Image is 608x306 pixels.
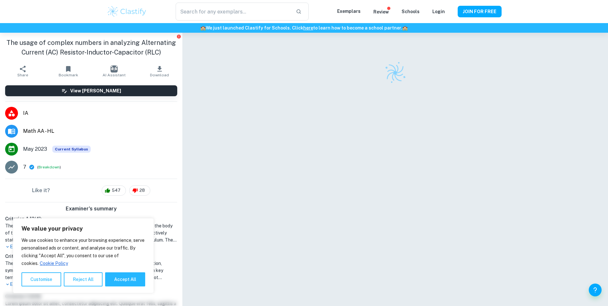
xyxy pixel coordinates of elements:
span: Bookmark [59,73,78,77]
button: Accept All [105,272,145,286]
button: Breakdown [38,164,60,170]
p: We use cookies to enhance your browsing experience, serve personalised ads or content, and analys... [21,236,145,267]
button: Help and Feedback [589,284,602,296]
h1: The usage of complex numbers in analyzing Alternating Current (AC) Resistor-Inductor-Capacitor (RLC) [5,38,177,57]
span: Math AA - HL [23,127,177,135]
button: Customise [21,272,61,286]
button: Bookmark [46,62,91,80]
button: Reject All [64,272,103,286]
button: Report issue [176,34,181,39]
div: We value your privacy [13,218,154,293]
button: Download [137,62,182,80]
img: Clastify logo [381,58,410,88]
a: here [303,25,313,30]
p: 7 [23,163,26,171]
div: This exemplar is based on the current syllabus. Feel free to refer to it for inspiration/ideas wh... [52,146,91,153]
h6: View [PERSON_NAME] [70,87,121,94]
a: Login [432,9,445,14]
h6: Like it? [32,187,50,194]
h6: Criterion B [ 4 / 4 ]: [5,253,177,260]
img: Clastify logo [107,5,147,18]
span: 28 [136,187,148,194]
span: Download [150,73,169,77]
input: Search for any exemplars... [176,3,290,21]
p: Exemplars [337,8,361,15]
p: Expand [5,281,177,288]
span: 🏫 [200,25,206,30]
span: Current Syllabus [52,146,91,153]
h6: Examiner's summary [3,205,180,213]
img: AI Assistant [111,65,118,72]
div: 28 [129,185,150,196]
a: Cookie Policy [39,260,68,266]
span: Share [17,73,28,77]
a: Schools [402,9,420,14]
h6: We just launched Clastify for Schools. Click to learn how to become a school partner. [1,24,607,31]
p: Review [373,8,389,15]
h1: The student consistently and correctly uses correct mathematical notation, symbols, and terminolo... [5,260,177,281]
span: ( ) [37,164,61,170]
span: AI Assistant [103,73,126,77]
h1: The student's work is generally well-organized with clear subdivisions in the body of the work, i... [5,222,177,243]
p: We value your privacy [21,225,145,233]
button: AI Assistant [91,62,137,80]
span: May 2023 [23,145,47,153]
p: Expand [5,243,177,250]
span: 547 [108,187,124,194]
div: 547 [102,185,126,196]
h6: Criterion A [ 3 / 4 ]: [5,215,177,222]
span: 🏫 [402,25,408,30]
button: JOIN FOR FREE [458,6,502,17]
span: IA [23,109,177,117]
button: View [PERSON_NAME] [5,85,177,96]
